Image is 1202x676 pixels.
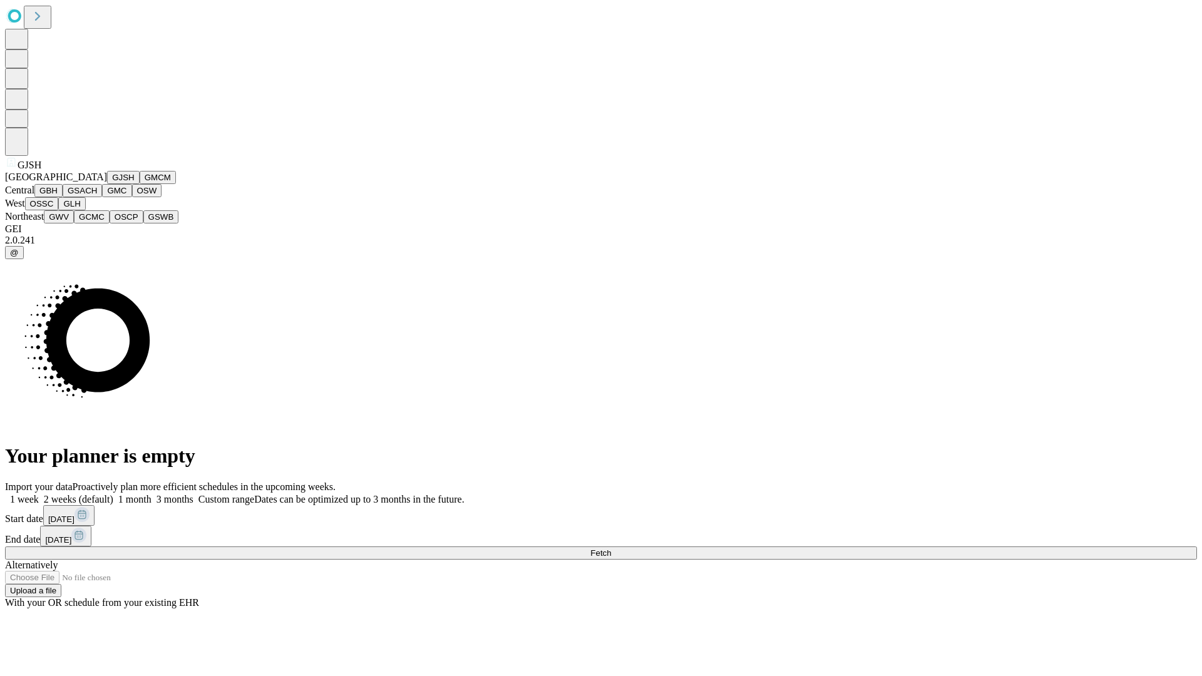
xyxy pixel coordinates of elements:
[132,184,162,197] button: OSW
[5,505,1197,526] div: Start date
[10,494,39,504] span: 1 week
[18,160,41,170] span: GJSH
[25,197,59,210] button: OSSC
[5,211,44,222] span: Northeast
[48,515,74,524] span: [DATE]
[74,210,110,223] button: GCMC
[140,171,176,184] button: GMCM
[73,481,336,492] span: Proactively plan more efficient schedules in the upcoming weeks.
[34,184,63,197] button: GBH
[5,546,1197,560] button: Fetch
[102,184,131,197] button: GMC
[5,526,1197,546] div: End date
[45,535,71,545] span: [DATE]
[40,526,91,546] button: [DATE]
[5,223,1197,235] div: GEI
[143,210,179,223] button: GSWB
[58,197,85,210] button: GLH
[10,248,19,257] span: @
[118,494,152,504] span: 1 month
[110,210,143,223] button: OSCP
[5,584,61,597] button: Upload a file
[44,494,113,504] span: 2 weeks (default)
[198,494,254,504] span: Custom range
[5,198,25,208] span: West
[5,172,107,182] span: [GEOGRAPHIC_DATA]
[5,444,1197,468] h1: Your planner is empty
[254,494,464,504] span: Dates can be optimized up to 3 months in the future.
[157,494,193,504] span: 3 months
[44,210,74,223] button: GWV
[5,560,58,570] span: Alternatively
[590,548,611,558] span: Fetch
[5,185,34,195] span: Central
[43,505,95,526] button: [DATE]
[5,597,199,608] span: With your OR schedule from your existing EHR
[5,481,73,492] span: Import your data
[5,246,24,259] button: @
[5,235,1197,246] div: 2.0.241
[63,184,102,197] button: GSACH
[107,171,140,184] button: GJSH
